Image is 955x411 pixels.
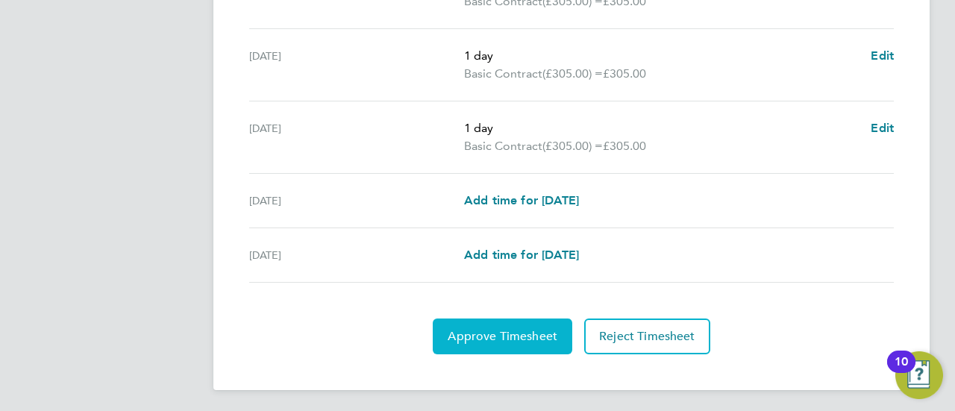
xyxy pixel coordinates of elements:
span: Add time for [DATE] [464,248,579,262]
div: 10 [895,362,908,381]
button: Open Resource Center, 10 new notifications [895,351,943,399]
div: [DATE] [249,246,464,264]
span: (£305.00) = [542,139,603,153]
a: Edit [871,47,894,65]
span: Basic Contract [464,65,542,83]
p: 1 day [464,47,859,65]
div: [DATE] [249,192,464,210]
div: [DATE] [249,47,464,83]
button: Reject Timesheet [584,319,710,354]
span: Add time for [DATE] [464,193,579,207]
span: Basic Contract [464,137,542,155]
span: Approve Timesheet [448,329,557,344]
span: Edit [871,48,894,63]
span: Edit [871,121,894,135]
span: Reject Timesheet [599,329,695,344]
a: Add time for [DATE] [464,246,579,264]
button: Approve Timesheet [433,319,572,354]
p: 1 day [464,119,859,137]
span: £305.00 [603,139,646,153]
span: £305.00 [603,66,646,81]
span: (£305.00) = [542,66,603,81]
a: Add time for [DATE] [464,192,579,210]
div: [DATE] [249,119,464,155]
a: Edit [871,119,894,137]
